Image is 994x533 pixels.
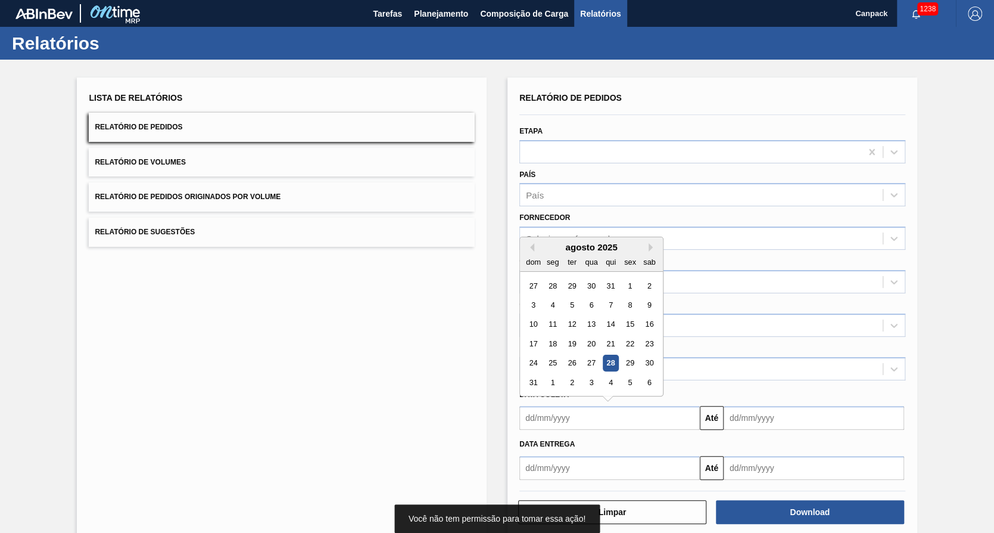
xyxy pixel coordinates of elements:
[564,278,580,294] div: Choose terça-feira, 29 de julho de 2025
[519,171,535,179] label: País
[724,456,904,480] input: dd/mm/yyyy
[95,193,281,201] span: Relatório de Pedidos Originados por Volume
[95,123,182,131] span: Relatório de Pedidos
[622,297,638,313] div: Choose sexta-feira, 8 de agosto de 2025
[525,278,541,294] div: Choose domingo, 27 de julho de 2025
[525,254,541,270] div: dom
[622,336,638,352] div: Choose sexta-feira, 22 de agosto de 2025
[641,374,658,391] div: Choose sábado, 6 de setembro de 2025
[519,127,543,135] label: Etapa
[545,278,561,294] div: Choose segunda-feira, 28 de julho de 2025
[525,317,541,333] div: Choose domingo, 10 de agosto de 2025
[564,254,580,270] div: ter
[603,336,619,352] div: Choose quinta-feira, 21 de agosto de 2025
[700,406,724,430] button: Até
[716,500,904,524] button: Download
[525,374,541,391] div: Choose domingo, 31 de agosto de 2025
[641,297,658,313] div: Choose sábado, 9 de agosto de 2025
[373,7,402,21] span: Tarefas
[518,500,706,524] button: Limpar
[641,254,658,270] div: sab
[524,276,659,392] div: month 2025-08
[545,297,561,313] div: Choose segunda-feira, 4 de agosto de 2025
[564,297,580,313] div: Choose terça-feira, 5 de agosto de 2025
[526,190,544,200] div: País
[95,158,185,166] span: Relatório de Volumes
[519,406,700,430] input: dd/mm/yyyy
[564,336,580,352] div: Choose terça-feira, 19 de agosto de 2025
[641,317,658,333] div: Choose sábado, 16 de agosto de 2025
[603,254,619,270] div: qui
[649,243,657,252] button: Next Month
[545,317,561,333] div: Choose segunda-feira, 11 de agosto de 2025
[545,374,561,391] div: Choose segunda-feira, 1 de setembro de 2025
[545,336,561,352] div: Choose segunda-feira, 18 de agosto de 2025
[622,278,638,294] div: Choose sexta-feira, 1 de agosto de 2025
[583,317,599,333] div: Choose quarta-feira, 13 de agosto de 2025
[917,2,938,16] span: 1238
[603,374,619,391] div: Choose quinta-feira, 4 de setembro de 2025
[603,278,619,294] div: Choose quinta-feira, 31 de julho de 2025
[526,243,534,252] button: Previous Month
[414,7,468,21] span: Planejamento
[525,355,541,371] div: Choose domingo, 24 de agosto de 2025
[580,7,621,21] span: Relatórios
[700,456,724,480] button: Até
[564,317,580,333] div: Choose terça-feira, 12 de agosto de 2025
[603,355,619,371] div: Choose quinta-feira, 28 de agosto de 2025
[95,228,195,236] span: Relatório de Sugestões
[89,148,475,177] button: Relatório de Volumes
[526,234,618,244] div: Selecione o fornecedor
[603,317,619,333] div: Choose quinta-feira, 14 de agosto de 2025
[968,7,982,21] img: Logout
[641,278,658,294] div: Choose sábado, 2 de agosto de 2025
[519,213,570,222] label: Fornecedor
[519,440,575,448] span: Data entrega
[724,406,904,430] input: dd/mm/yyyy
[583,278,599,294] div: Choose quarta-feira, 30 de julho de 2025
[583,254,599,270] div: qua
[545,355,561,371] div: Choose segunda-feira, 25 de agosto de 2025
[545,254,561,270] div: seg
[480,7,568,21] span: Composição de Carga
[89,218,475,247] button: Relatório de Sugestões
[622,317,638,333] div: Choose sexta-feira, 15 de agosto de 2025
[564,374,580,391] div: Choose terça-feira, 2 de setembro de 2025
[603,297,619,313] div: Choose quinta-feira, 7 de agosto de 2025
[89,182,475,212] button: Relatório de Pedidos Originados por Volume
[519,93,622,103] span: Relatório de Pedidos
[520,242,663,252] div: agosto 2025
[519,456,700,480] input: dd/mm/yyyy
[897,5,935,22] button: Notificações
[525,336,541,352] div: Choose domingo, 17 de agosto de 2025
[622,374,638,391] div: Choose sexta-feira, 5 de setembro de 2025
[525,297,541,313] div: Choose domingo, 3 de agosto de 2025
[622,355,638,371] div: Choose sexta-feira, 29 de agosto de 2025
[409,514,585,523] span: Você não tem permissão para tomar essa ação!
[89,113,475,142] button: Relatório de Pedidos
[583,336,599,352] div: Choose quarta-feira, 20 de agosto de 2025
[89,93,182,103] span: Lista de Relatórios
[15,8,73,19] img: TNhmsLtSVTkK8tSr43FrP2fwEKptu5GPRR3wAAAABJRU5ErkJggg==
[583,374,599,391] div: Choose quarta-feira, 3 de setembro de 2025
[583,297,599,313] div: Choose quarta-feira, 6 de agosto de 2025
[583,355,599,371] div: Choose quarta-feira, 27 de agosto de 2025
[641,355,658,371] div: Choose sábado, 30 de agosto de 2025
[622,254,638,270] div: sex
[564,355,580,371] div: Choose terça-feira, 26 de agosto de 2025
[641,336,658,352] div: Choose sábado, 23 de agosto de 2025
[12,36,223,50] h1: Relatórios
